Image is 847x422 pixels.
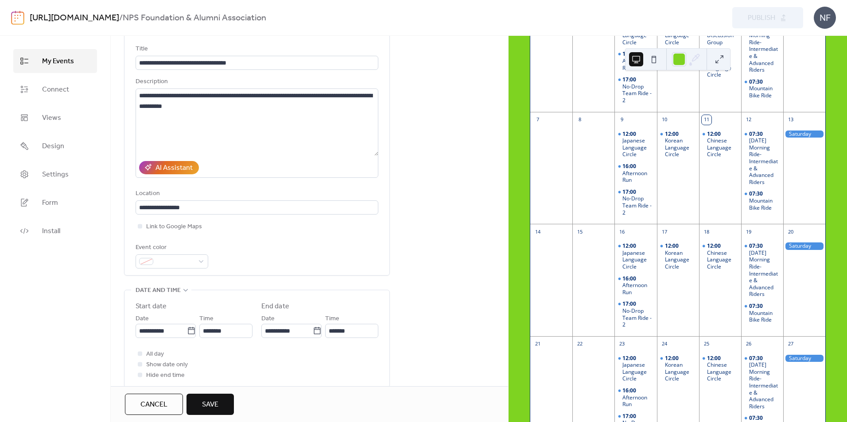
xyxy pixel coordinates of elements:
[749,190,764,197] span: 07:30
[702,115,711,125] div: 11
[199,314,214,324] span: Time
[622,275,637,282] span: 16:00
[146,222,202,232] span: Link to Google Maps
[42,56,74,67] span: My Events
[622,361,653,382] div: Japanese Language Circle
[741,242,783,298] div: Friday Morning Ride- Intermediate & Advanced Riders
[186,394,234,415] button: Save
[814,7,836,29] div: NF
[741,18,783,73] div: Friday Morning Ride- Intermediate & Advanced Riders
[136,28,181,38] span: Event details
[622,137,653,158] div: Japanese Language Circle
[699,130,741,158] div: Chinese Language Circle
[42,226,60,237] span: Install
[707,355,722,362] span: 12:00
[533,339,543,349] div: 21
[741,303,783,323] div: Mountain Bike Ride
[42,84,69,95] span: Connect
[123,10,266,27] b: NPS Foundation & Alumni Association
[749,414,764,422] span: 07:30
[261,301,289,312] div: End date
[614,130,657,158] div: Japanese Language Circle
[622,249,653,270] div: Japanese Language Circle
[614,275,657,296] div: Afternoon Run
[749,303,764,310] span: 07:30
[657,355,699,382] div: Korean Language Circle
[783,242,825,250] div: Saturday Morning Run
[749,137,780,185] div: [DATE] Morning Ride- Intermediate & Advanced Riders
[665,355,680,362] span: 12:00
[42,141,64,152] span: Design
[702,339,711,349] div: 25
[622,130,637,138] span: 12:00
[575,339,585,349] div: 22
[622,76,637,83] span: 17:00
[707,361,738,382] div: Chinese Language Circle
[42,198,58,208] span: Form
[622,50,637,58] span: 16:00
[749,85,780,99] div: Mountain Bike Ride
[136,77,377,87] div: Description
[622,394,653,408] div: Afternoon Run
[749,25,780,73] div: [DATE] Morning Ride- Intermediate & Advanced Riders
[665,130,680,138] span: 12:00
[744,227,754,237] div: 19
[13,77,97,101] a: Connect
[707,130,722,138] span: 12:00
[325,314,339,324] span: Time
[622,242,637,249] span: 12:00
[575,115,585,125] div: 8
[136,188,377,199] div: Location
[744,115,754,125] div: 12
[749,310,780,323] div: Mountain Bike Ride
[657,242,699,270] div: Korean Language Circle
[119,10,123,27] b: /
[575,227,585,237] div: 15
[614,387,657,408] div: Afternoon Run
[13,191,97,215] a: Form
[140,399,167,410] span: Cancel
[622,163,637,170] span: 16:00
[707,249,738,270] div: Chinese Language Circle
[660,339,669,349] div: 24
[749,197,780,211] div: Mountain Bike Ride
[622,282,653,295] div: Afternoon Run
[125,394,183,415] button: Cancel
[13,219,97,243] a: Install
[13,49,97,73] a: My Events
[665,137,695,158] div: Korean Language Circle
[13,162,97,186] a: Settings
[146,349,164,360] span: All day
[749,249,780,298] div: [DATE] Morning Ride- Intermediate & Advanced Riders
[657,130,699,158] div: Korean Language Circle
[136,285,181,296] span: Date and time
[783,130,825,138] div: Saturday Morning Run
[13,106,97,130] a: Views
[30,10,119,27] a: [URL][DOMAIN_NAME]
[707,137,738,158] div: Chinese Language Circle
[702,227,711,237] div: 18
[783,355,825,362] div: Saturday Morning Run
[614,163,657,184] div: Afternoon Run
[786,227,796,237] div: 20
[622,355,637,362] span: 12:00
[614,355,657,382] div: Japanese Language Circle
[744,339,754,349] div: 26
[622,170,653,184] div: Afternoon Run
[665,361,695,382] div: Korean Language Circle
[741,78,783,99] div: Mountain Bike Ride
[136,242,206,253] div: Event color
[533,115,543,125] div: 7
[139,161,199,174] button: AI Assistant
[146,370,185,381] span: Hide end time
[617,227,627,237] div: 16
[622,307,653,328] div: No-Drop Team Ride - 2
[42,169,69,180] span: Settings
[617,115,627,125] div: 9
[660,227,669,237] div: 17
[699,242,741,270] div: Chinese Language Circle
[614,76,657,104] div: No-Drop Team Ride - 2
[622,387,637,394] span: 16:00
[741,355,783,410] div: Friday Morning Ride- Intermediate & Advanced Riders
